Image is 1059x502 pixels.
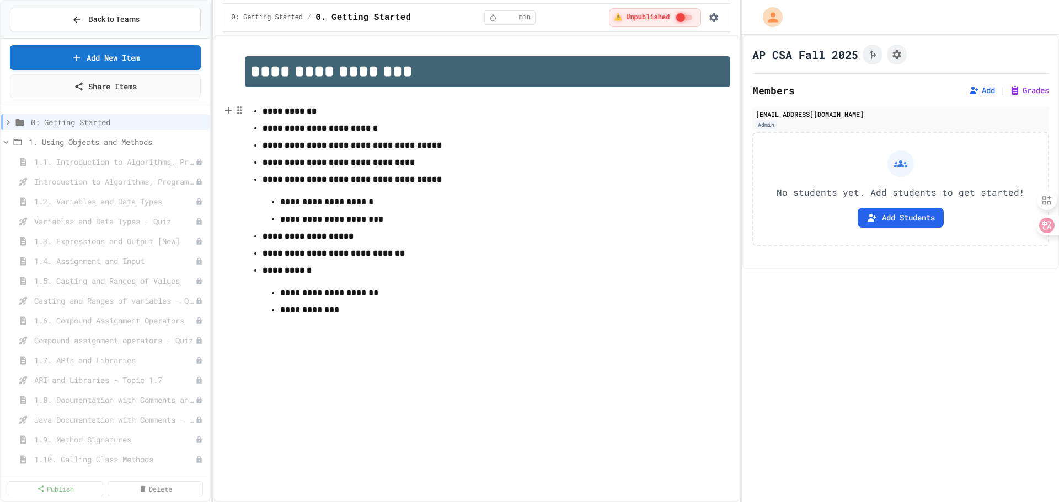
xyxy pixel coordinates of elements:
iframe: chat widget [1013,458,1048,491]
span: 0: Getting Started [231,13,303,22]
div: Unpublished [195,317,203,325]
span: 1.6. Compound Assignment Operators [34,315,195,326]
span: Introduction to Algorithms, Programming, and Compilers [34,176,195,187]
span: 1.10. Calling Class Methods [34,454,195,465]
div: Unpublished [195,297,203,305]
div: Unpublished [195,416,203,424]
h2: Members [752,83,795,98]
span: | [999,84,1005,97]
span: Java Documentation with Comments - Topic 1.8 [34,414,195,425]
button: Assignment Settings [887,45,907,64]
span: Back to Teams [88,14,140,25]
button: Grades [1009,85,1049,96]
div: Unpublished [195,158,203,166]
div: Unpublished [195,178,203,186]
p: No students yet. Add students to get started! [777,186,1025,199]
span: Casting and Ranges of variables - Quiz [34,295,195,306]
span: 1.2. Variables and Data Types [34,196,195,207]
div: Unpublished [195,277,203,285]
div: ⚠️ Students cannot see this content! Click the toggle to publish it and make it visible to your c... [609,8,701,27]
span: / [307,13,311,22]
div: Unpublished [195,257,203,265]
span: min [519,13,531,22]
span: 1.7. APIs and Libraries [34,354,195,366]
span: 1.5. Casting and Ranges of Values [34,275,195,287]
button: Click to see fork details [863,45,882,64]
a: Add New Item [10,45,201,70]
div: [EMAIL_ADDRESS][DOMAIN_NAME] [756,109,1046,119]
iframe: chat widget [967,410,1048,457]
span: 1.8. Documentation with Comments and Preconditions [34,394,195,406]
button: Add Students [858,208,944,228]
div: Unpublished [195,218,203,225]
button: Add [969,85,995,96]
div: Admin [756,120,777,129]
div: Unpublished [195,198,203,206]
div: Unpublished [195,436,203,444]
a: Share Items [10,74,201,98]
div: My Account [751,4,785,30]
span: Compound assignment operators - Quiz [34,334,195,346]
h1: AP CSA Fall 2025 [752,47,858,62]
a: Publish [8,481,103,496]
span: API and Libraries - Topic 1.7 [34,374,195,386]
a: Delete [108,481,203,496]
span: ⚠️ Unpublished [614,13,670,22]
span: 1. Using Objects and Methods [29,136,205,148]
div: Unpublished [195,237,203,245]
span: 1.4. Assignment and Input [34,255,195,267]
span: 1.3. Expressions and Output [New] [34,235,195,247]
div: Unpublished [195,396,203,404]
div: Unpublished [195,337,203,344]
span: 0. Getting Started [315,11,411,24]
div: Unpublished [195,357,203,364]
button: Back to Teams [10,8,201,31]
span: 1.9. Method Signatures [34,434,195,445]
span: 0: Getting Started [31,116,205,128]
span: 1.1. Introduction to Algorithms, Programming, and Compilers [34,156,195,168]
span: Variables and Data Types - Quiz [34,215,195,227]
div: Unpublished [195,456,203,463]
div: Unpublished [195,376,203,384]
